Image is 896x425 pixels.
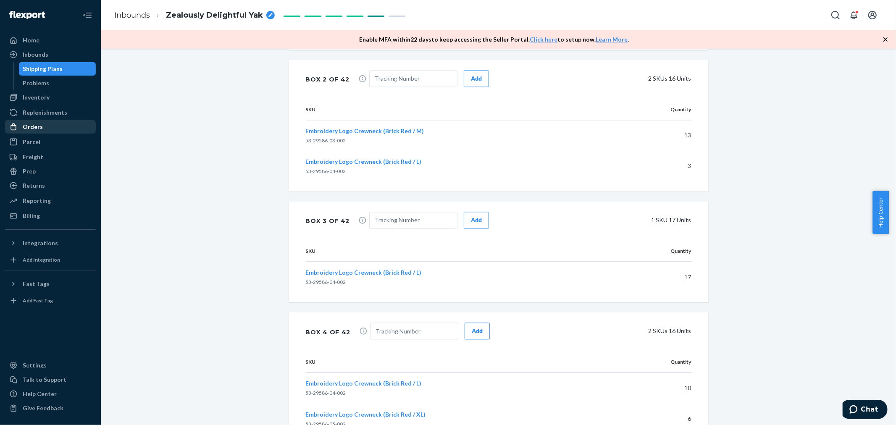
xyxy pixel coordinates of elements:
button: Open account menu [864,7,881,24]
input: Tracking Number [369,212,457,228]
div: Returns [23,181,45,190]
a: Click here [530,36,558,43]
a: Add Integration [5,253,96,267]
button: Add [464,212,489,228]
span: Embroidery Logo Crewneck (Brick Red / M) [306,127,424,134]
th: Quantity [621,241,691,262]
a: Settings [5,359,96,372]
div: Integrations [23,239,58,247]
a: Replenishments [5,106,96,119]
button: Embroidery Logo Crewneck (Brick Red / XL) [306,410,426,419]
button: Embroidery Logo Crewneck (Brick Red / M) [306,127,424,135]
p: Enable MFA within 22 days to keep accessing the Seller Portal. to setup now. . [360,35,629,44]
ol: breadcrumbs [108,3,281,28]
a: Help Center [5,387,96,401]
span: 53-29586-04-002 [306,279,346,285]
a: Orders [5,120,96,134]
div: Box 2 of 42 [306,71,350,88]
iframe: Opens a widget where you can chat to one of our agents [843,400,888,421]
div: Add Integration [23,256,60,263]
a: Returns [5,179,96,192]
button: Open Search Box [827,7,844,24]
th: Quantity [622,99,691,120]
a: Prep [5,165,96,178]
a: Shipping Plans [19,62,96,76]
span: Embroidery Logo Crewneck (Brick Red / L) [306,158,422,165]
div: Fast Tags [23,280,50,288]
input: Tracking Number [370,323,458,339]
td: 17 [621,262,691,293]
div: Shipping Plans [23,65,63,73]
div: 2 SKUs 16 Units [502,323,691,339]
div: Inbounds [23,50,48,59]
a: Billing [5,209,96,223]
a: Add Fast Tag [5,294,96,307]
div: Settings [23,361,47,370]
div: Add [471,216,482,224]
div: Reporting [23,197,51,205]
input: Tracking Number [369,70,457,87]
div: Parcel [23,138,40,146]
div: Inventory [23,93,50,102]
a: Parcel [5,135,96,149]
span: 53-29586-03-002 [306,137,346,144]
a: Inbounds [5,48,96,61]
button: Embroidery Logo Crewneck (Brick Red / L) [306,379,422,388]
div: Box 3 of 42 [306,212,350,229]
div: Help Center [23,390,57,398]
th: SKU [306,241,621,262]
span: 53-29586-04-002 [306,390,346,396]
div: Replenishments [23,108,67,117]
button: Embroidery Logo Crewneck (Brick Red / L) [306,157,422,166]
span: Embroidery Logo Crewneck (Brick Red / L) [306,269,422,276]
td: 3 [622,151,691,181]
div: 2 SKUs 16 Units [502,70,691,87]
td: 13 [622,120,691,151]
div: 1 SKU 17 Units [502,212,691,228]
button: Talk to Support [5,373,96,386]
div: Freight [23,153,43,161]
button: Add [464,70,489,87]
div: Box 4 of 42 [306,324,351,341]
div: Give Feedback [23,404,63,412]
a: Freight [5,150,96,164]
a: Problems [19,76,96,90]
button: Give Feedback [5,401,96,415]
div: Add [472,327,483,335]
th: Quantity [623,352,691,373]
div: Add [471,74,482,83]
th: SKU [306,352,623,373]
a: Inventory [5,91,96,104]
div: Add Fast Tag [23,297,53,304]
th: SKU [306,99,623,120]
div: Home [23,36,39,45]
a: Learn More [596,36,628,43]
button: Fast Tags [5,277,96,291]
a: Home [5,34,96,47]
button: Help Center [872,191,889,234]
span: Embroidery Logo Crewneck (Brick Red / XL) [306,411,426,418]
button: Add [465,323,490,339]
div: Billing [23,212,40,220]
img: Flexport logo [9,11,45,19]
div: Prep [23,167,36,176]
div: Problems [23,79,50,87]
div: Orders [23,123,43,131]
button: Integrations [5,236,96,250]
a: Inbounds [114,10,150,20]
button: Close Navigation [79,7,96,24]
a: Reporting [5,194,96,207]
span: Embroidery Logo Crewneck (Brick Red / L) [306,380,422,387]
td: 10 [623,373,691,404]
button: Embroidery Logo Crewneck (Brick Red / L) [306,268,422,277]
span: 53-29586-04-002 [306,168,346,174]
div: Talk to Support [23,375,66,384]
button: Open notifications [846,7,862,24]
span: Zealously Delightful Yak [166,10,263,21]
